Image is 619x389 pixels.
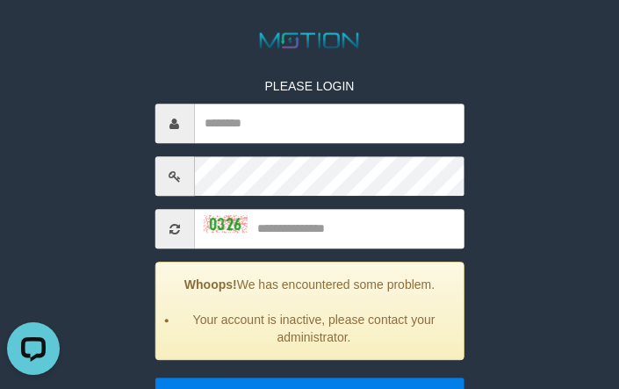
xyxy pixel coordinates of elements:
li: Your account is inactive, please contact your administrator. [177,311,450,346]
img: MOTION_logo.png [256,30,363,51]
p: PLEASE LOGIN [155,77,464,95]
strong: Whoops! [184,277,237,292]
div: We has encountered some problem. [155,262,464,360]
button: Open LiveChat chat widget [7,7,60,60]
img: captcha [203,215,247,233]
